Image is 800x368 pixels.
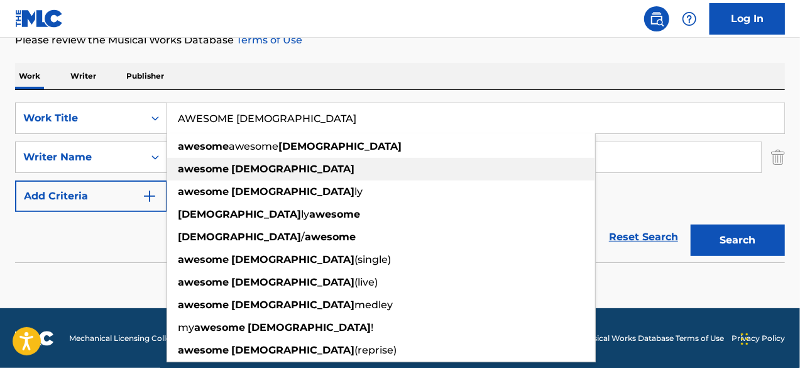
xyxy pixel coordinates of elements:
[178,231,301,243] strong: [DEMOGRAPHIC_DATA]
[178,344,229,356] strong: awesome
[178,254,229,265] strong: awesome
[354,276,378,288] span: (live)
[123,63,168,89] p: Publisher
[178,208,301,220] strong: [DEMOGRAPHIC_DATA]
[178,276,229,288] strong: awesome
[309,208,360,220] strong: awesome
[771,142,785,173] img: Delete Criterion
[682,11,697,26] img: help
[15,33,785,48] p: Please review the Musical Works Database
[649,11,664,26] img: search
[248,321,371,333] strong: [DEMOGRAPHIC_DATA]
[15,181,167,212] button: Add Criteria
[732,333,785,344] a: Privacy Policy
[371,321,373,333] span: !
[178,186,229,198] strong: awesome
[305,231,356,243] strong: awesome
[178,299,229,311] strong: awesome
[737,308,800,368] iframe: Chat Widget
[15,63,44,89] p: Work
[231,163,354,175] strong: [DEMOGRAPHIC_DATA]
[581,333,724,344] a: Musical Works Database Terms of Use
[691,225,785,256] button: Search
[231,276,354,288] strong: [DEMOGRAPHIC_DATA]
[741,320,748,358] div: Drag
[67,63,100,89] p: Writer
[234,34,302,46] a: Terms of Use
[603,223,684,251] a: Reset Search
[301,208,309,220] span: ly
[15,103,785,262] form: Search Form
[231,186,354,198] strong: [DEMOGRAPHIC_DATA]
[15,9,63,28] img: MLC Logo
[278,140,402,152] strong: [DEMOGRAPHIC_DATA]
[194,321,245,333] strong: awesome
[231,344,354,356] strong: [DEMOGRAPHIC_DATA]
[231,299,354,311] strong: [DEMOGRAPHIC_DATA]
[178,321,194,333] span: my
[354,299,393,311] span: medley
[69,333,215,344] span: Mechanical Licensing Collective © 2025
[354,254,391,265] span: (single)
[23,150,136,165] div: Writer Name
[178,140,229,152] strong: awesome
[178,163,229,175] strong: awesome
[231,254,354,265] strong: [DEMOGRAPHIC_DATA]
[644,6,669,31] a: Public Search
[354,344,397,356] span: (reprise)
[710,3,785,35] a: Log In
[229,140,278,152] span: awesome
[142,189,157,204] img: 9d2ae6d4665cec9f34b9.svg
[15,331,54,346] img: logo
[301,231,305,243] span: /
[354,186,363,198] span: ly
[677,6,702,31] div: Help
[23,111,136,126] div: Work Title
